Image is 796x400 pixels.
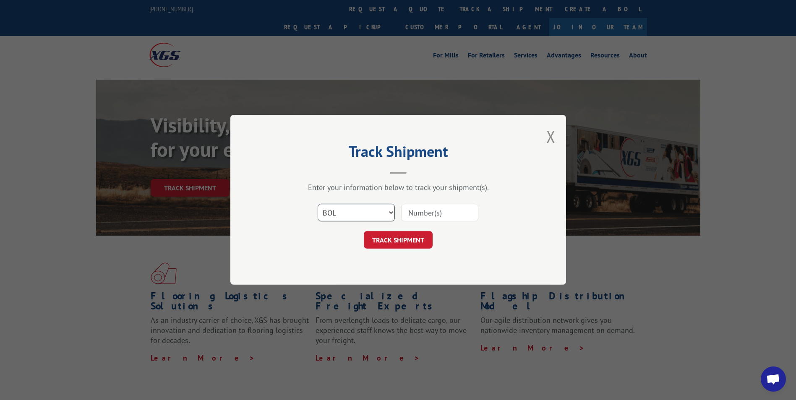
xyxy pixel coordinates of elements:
[761,366,786,392] div: Open chat
[272,145,524,161] h2: Track Shipment
[272,183,524,192] div: Enter your information below to track your shipment(s).
[364,231,433,249] button: TRACK SHIPMENT
[546,125,556,148] button: Close modal
[401,204,478,222] input: Number(s)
